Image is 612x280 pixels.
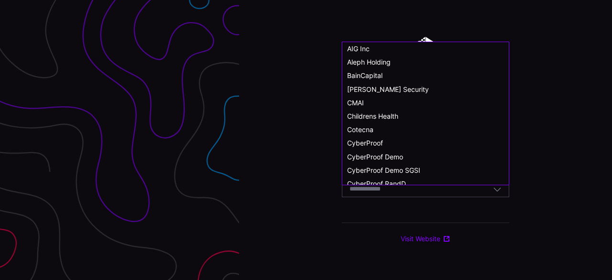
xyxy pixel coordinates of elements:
[347,166,420,174] span: CyberProof Demo SGSI
[347,153,403,161] span: CyberProof Demo
[401,235,450,243] a: Visit Website
[347,71,382,79] span: BainCapital
[347,179,406,188] span: CyberProof RandD
[493,185,502,193] button: Toggle options menu
[347,99,364,107] span: CMAI
[347,85,429,93] span: [PERSON_NAME] Security
[347,58,391,66] span: Aleph Holding
[347,112,398,120] span: Childrens Health
[347,125,373,134] span: Cotecna
[347,45,370,53] span: AIG Inc
[347,139,383,147] span: CyberProof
